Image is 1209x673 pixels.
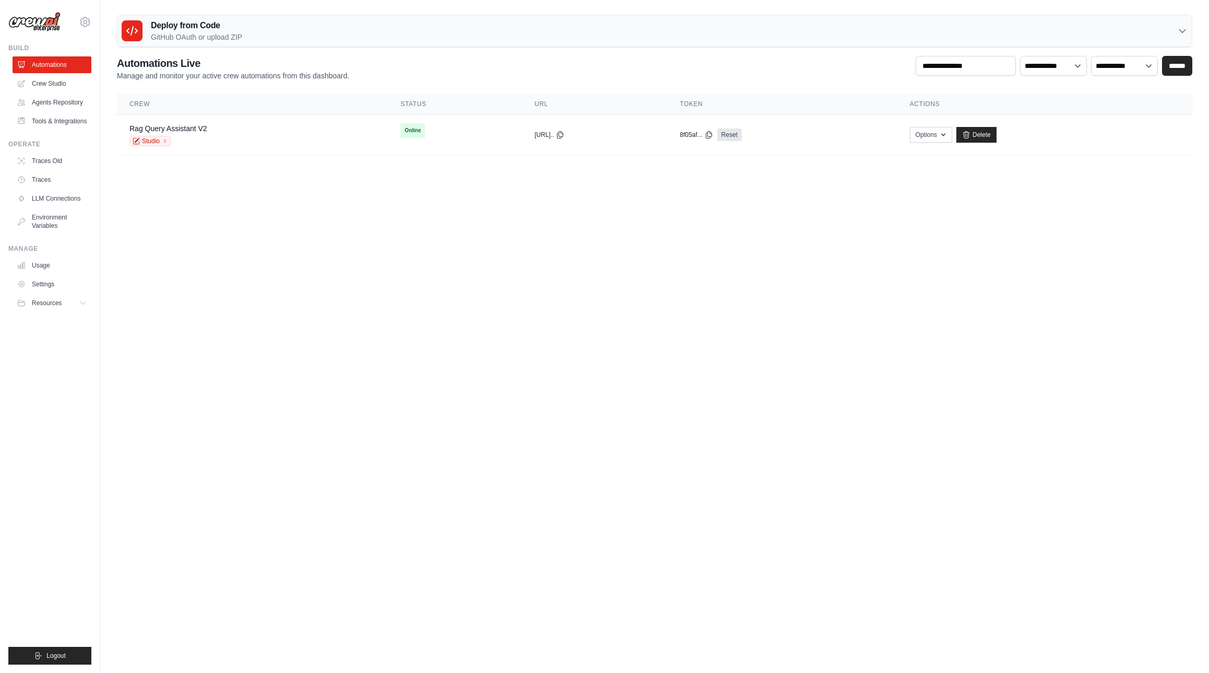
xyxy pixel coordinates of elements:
th: URL [522,94,667,115]
th: Status [388,94,522,115]
a: Environment Variables [13,209,91,234]
a: Delete [956,127,997,143]
p: Manage and monitor your active crew automations from this dashboard. [117,71,349,81]
h2: Automations Live [117,56,349,71]
a: Agents Repository [13,94,91,111]
a: Traces Old [13,153,91,169]
a: Crew Studio [13,75,91,92]
a: Rag Query Assistant V2 [129,124,207,133]
button: Resources [13,295,91,311]
button: 8f05af... [680,131,713,139]
h3: Deploy from Code [151,19,242,32]
a: LLM Connections [13,190,91,207]
p: GitHub OAuth or upload ZIP [151,32,242,42]
a: Automations [13,56,91,73]
button: Logout [8,647,91,665]
div: Operate [8,140,91,148]
div: Manage [8,245,91,253]
span: Online [400,123,425,138]
a: Traces [13,171,91,188]
span: Logout [46,652,66,660]
button: Options [910,127,952,143]
a: Reset [717,129,742,141]
img: Logo [8,12,61,32]
a: Usage [13,257,91,274]
th: Crew [117,94,388,115]
th: Actions [897,94,1192,115]
a: Studio [129,136,171,146]
a: Settings [13,276,91,293]
span: Resources [32,299,62,307]
div: Build [8,44,91,52]
th: Token [667,94,897,115]
a: Tools & Integrations [13,113,91,130]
